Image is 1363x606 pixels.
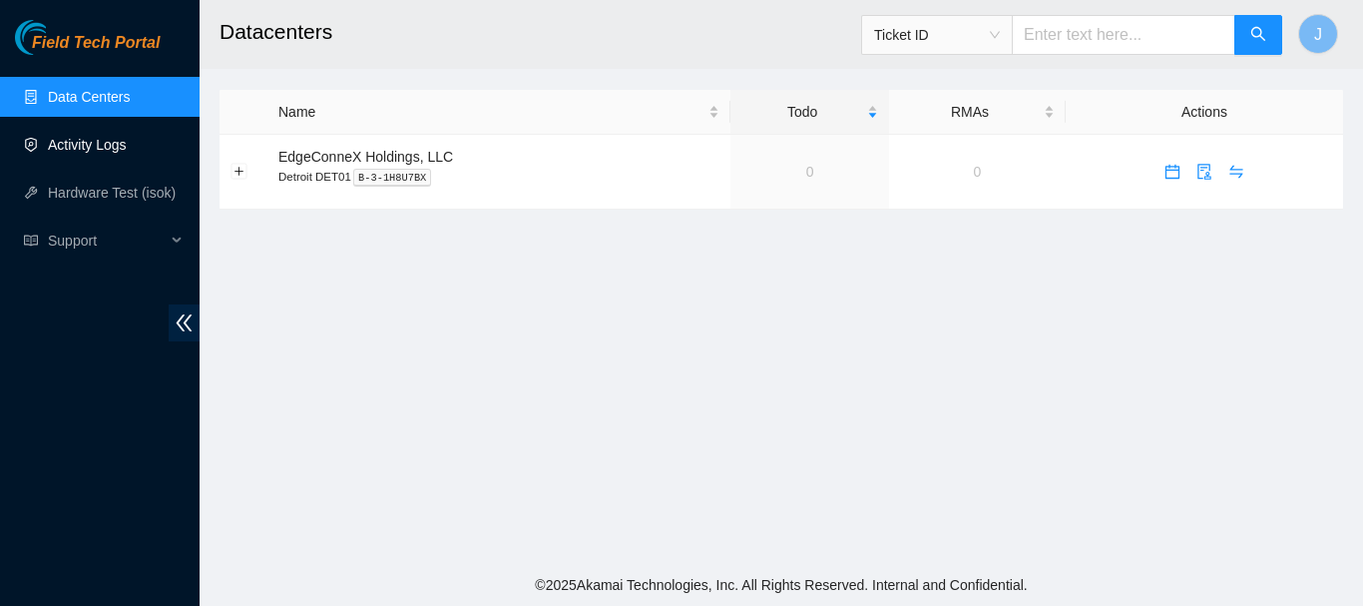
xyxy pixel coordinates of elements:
button: audit [1188,156,1220,188]
span: audit [1189,164,1219,180]
span: J [1314,22,1322,47]
span: swap [1221,164,1251,180]
button: calendar [1156,156,1188,188]
span: double-left [169,304,200,341]
img: Akamai Technologies [15,20,101,55]
a: audit [1188,164,1220,180]
a: 0 [974,164,982,180]
a: Akamai TechnologiesField Tech Portal [15,36,160,62]
a: Data Centers [48,89,130,105]
span: Support [48,221,166,261]
footer: © 2025 Akamai Technologies, Inc. All Rights Reserved. Internal and Confidential. [200,564,1363,606]
button: swap [1220,156,1252,188]
input: Enter text here... [1012,15,1235,55]
a: Hardware Test (isok) [48,185,176,201]
a: calendar [1156,164,1188,180]
th: Actions [1066,90,1343,135]
a: Activity Logs [48,137,127,153]
p: Detroit DET01 [278,168,719,186]
button: search [1234,15,1282,55]
span: Ticket ID [874,20,1000,50]
span: calendar [1157,164,1187,180]
kbd: B-3-1H8U7BX [353,169,432,187]
span: EdgeConneX Holdings, LLC [278,149,453,165]
span: search [1250,26,1266,45]
button: Expand row [231,164,247,180]
button: J [1298,14,1338,54]
a: swap [1220,164,1252,180]
span: read [24,234,38,248]
span: Field Tech Portal [32,34,160,53]
a: 0 [806,164,814,180]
